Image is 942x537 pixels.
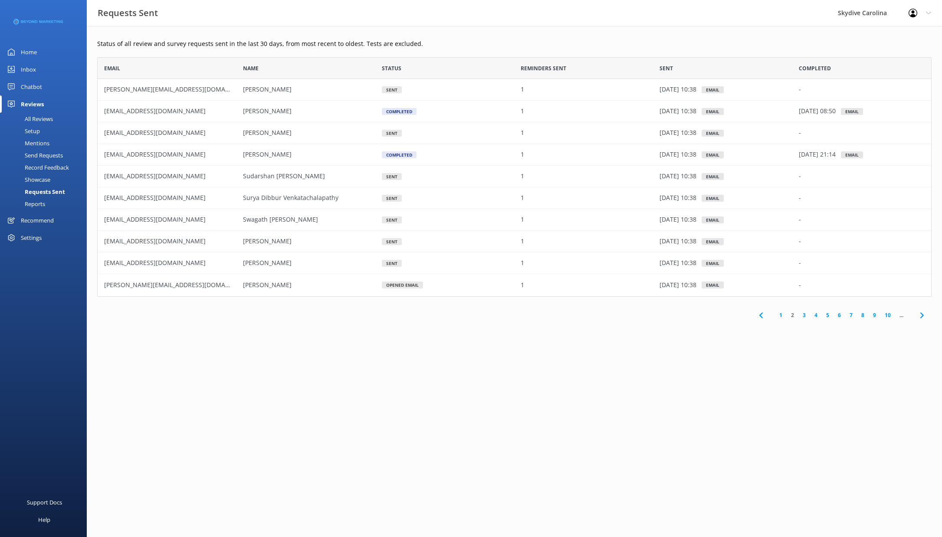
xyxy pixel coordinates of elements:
p: 1 [521,280,524,290]
a: 1 [775,311,787,319]
p: [DATE] 10:38 [660,280,696,290]
span: [EMAIL_ADDRESS][DOMAIN_NAME] [104,259,206,267]
div: Home [21,43,37,61]
p: [DATE] 10:38 [660,128,696,138]
span: Swagath [PERSON_NAME] [243,216,318,224]
p: 1 [521,193,524,203]
div: Email [702,260,724,267]
h3: Requests Sent [98,6,158,20]
div: Settings [21,229,42,246]
span: [PERSON_NAME] [243,281,292,289]
div: email [841,151,863,158]
span: [PERSON_NAME] [243,151,292,159]
span: Sent [660,64,673,72]
div: Send Requests [5,149,63,161]
span: Status [382,64,401,72]
div: Requests Sent [5,186,65,198]
div: grid [97,79,932,296]
p: 1 [521,150,524,160]
div: row [97,252,932,274]
div: Sent [382,216,402,223]
div: Email [702,86,724,93]
span: [PERSON_NAME][EMAIL_ADDRESS][DOMAIN_NAME] [104,85,254,94]
div: Email [702,216,724,223]
span: [EMAIL_ADDRESS][DOMAIN_NAME] [104,172,206,180]
div: Reports [5,198,45,210]
a: Send Requests [5,149,87,161]
span: [PERSON_NAME] [243,129,292,137]
a: 9 [869,311,880,319]
a: Requests Sent [5,186,87,198]
a: Record Feedback [5,161,87,174]
div: Email [702,238,724,245]
p: [DATE] 10:38 [660,172,696,181]
span: ... [895,311,908,319]
a: Mentions [5,137,87,149]
p: - [799,280,801,290]
span: [EMAIL_ADDRESS][DOMAIN_NAME] [104,216,206,224]
span: Surya Dibbur Venkatachalapathy [243,194,338,202]
p: [DATE] 10:38 [660,85,696,95]
a: 4 [810,311,822,319]
div: Email [702,195,724,202]
div: row [97,209,932,231]
div: row [97,166,932,187]
div: Email [702,130,724,137]
span: [EMAIL_ADDRESS][DOMAIN_NAME] [104,107,206,115]
span: [PERSON_NAME] [243,259,292,267]
p: 1 [521,172,524,181]
div: Mentions [5,137,49,149]
span: [PERSON_NAME] [243,85,292,94]
div: Email [702,108,724,115]
div: row [97,79,932,101]
a: 2 [787,311,798,319]
span: [PERSON_NAME] [243,237,292,246]
span: Name [243,64,259,72]
span: [PERSON_NAME][EMAIL_ADDRESS][DOMAIN_NAME] [104,281,254,289]
span: [EMAIL_ADDRESS][DOMAIN_NAME] [104,237,206,246]
div: Sent [382,260,402,267]
p: [DATE] 10:38 [660,107,696,116]
div: Sent [382,173,402,180]
div: email [841,108,863,115]
div: Showcase [5,174,50,186]
div: Reviews [21,95,44,113]
div: All Reviews [5,113,53,125]
div: row [97,231,932,252]
span: Sudarshan [PERSON_NAME] [243,172,325,180]
p: 1 [521,237,524,246]
a: 10 [880,311,895,319]
p: [DATE] 10:38 [660,215,696,225]
span: [EMAIL_ADDRESS][DOMAIN_NAME] [104,194,206,202]
div: Record Feedback [5,161,69,174]
p: 1 [521,107,524,116]
p: 1 [521,85,524,95]
p: Status of all review and survey requests sent in the last 30 days, from most recent to oldest. Te... [97,39,932,49]
a: Showcase [5,174,87,186]
p: 1 [521,215,524,225]
div: row [97,122,932,144]
span: [PERSON_NAME] [243,107,292,115]
div: Email [702,173,724,180]
div: Opened Email [382,282,423,288]
p: [DATE] 10:38 [660,237,696,246]
div: row [97,144,932,166]
img: 3-1676954853.png [13,15,63,29]
a: Setup [5,125,87,137]
div: Chatbot [21,78,42,95]
p: - [799,85,801,95]
div: Inbox [21,61,36,78]
p: - [799,237,801,246]
a: 8 [857,311,869,319]
span: Reminders Sent [521,64,566,72]
div: Setup [5,125,40,137]
a: 3 [798,311,810,319]
p: - [799,172,801,181]
div: Sent [382,238,402,245]
a: All Reviews [5,113,87,125]
a: 6 [834,311,845,319]
div: row [97,101,932,122]
div: Sent [382,195,402,202]
span: [EMAIL_ADDRESS][DOMAIN_NAME] [104,151,206,159]
p: [DATE] 10:38 [660,150,696,160]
